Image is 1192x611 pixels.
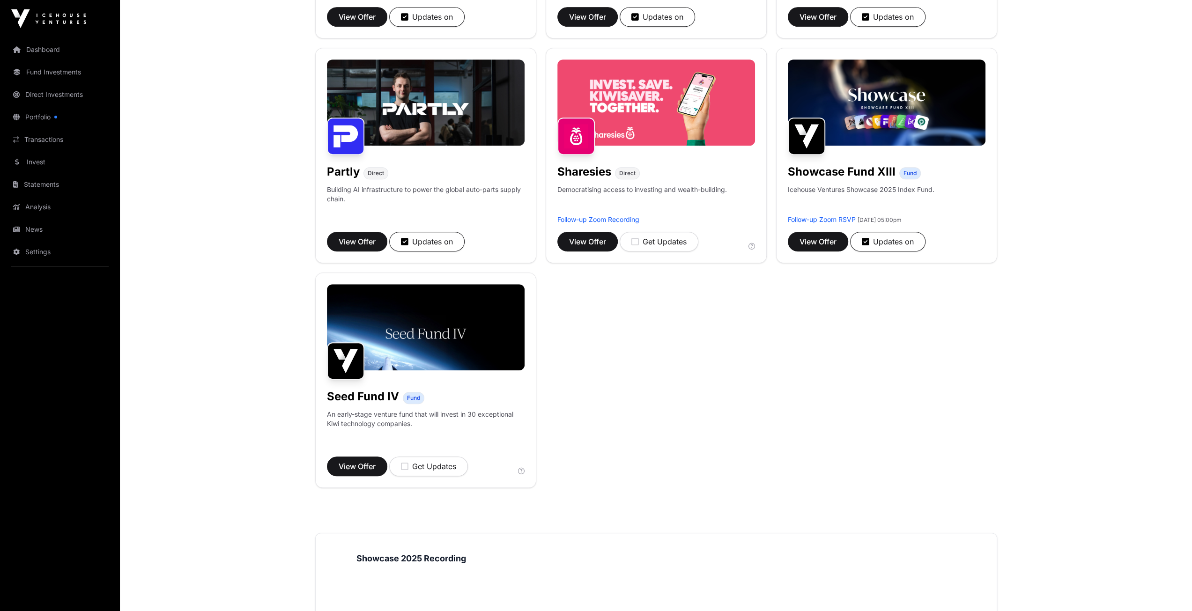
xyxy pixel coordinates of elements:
a: Portfolio [7,107,112,127]
a: News [7,219,112,240]
span: View Offer [339,461,376,472]
button: View Offer [788,232,848,251]
span: Fund [407,394,420,402]
strong: Showcase 2025 Recording [356,553,466,563]
div: Updates on [631,11,683,22]
div: Updates on [862,11,914,22]
a: Follow-up Zoom RSVP [788,215,856,223]
h1: Seed Fund IV [327,389,399,404]
span: View Offer [339,236,376,247]
a: Analysis [7,197,112,217]
span: Fund [903,169,917,177]
p: An early-stage venture fund that will invest in 30 exceptional Kiwi technology companies. [327,410,525,428]
div: Updates on [862,236,914,247]
p: Icehouse Ventures Showcase 2025 Index Fund. [788,185,934,194]
button: Updates on [620,7,695,27]
span: View Offer [569,236,606,247]
a: Direct Investments [7,84,112,105]
a: Invest [7,152,112,172]
button: Updates on [850,232,925,251]
a: Fund Investments [7,62,112,82]
span: View Offer [339,11,376,22]
span: View Offer [800,236,837,247]
a: Settings [7,242,112,262]
div: Get Updates [401,461,456,472]
img: Partly [327,118,364,155]
button: Get Updates [620,232,698,251]
div: Get Updates [631,236,687,247]
span: View Offer [800,11,837,22]
h1: Partly [327,164,360,179]
button: View Offer [327,456,387,476]
img: Sharesies [557,118,595,155]
img: Icehouse Ventures Logo [11,9,86,28]
div: Updates on [401,236,453,247]
h1: Sharesies [557,164,611,179]
button: View Offer [788,7,848,27]
span: Direct [368,169,384,177]
img: Seed-Fund-4_Banner.jpg [327,284,525,370]
a: Statements [7,174,112,195]
button: Updates on [389,7,465,27]
img: Seed Fund IV [327,342,364,380]
p: Democratising access to investing and wealth-building. [557,185,727,215]
button: View Offer [557,232,618,251]
button: Get Updates [389,456,468,476]
img: Showcase Fund XIII [788,118,825,155]
button: Updates on [389,232,465,251]
button: View Offer [557,7,618,27]
img: Sharesies-Banner.jpg [557,59,755,146]
button: View Offer [327,232,387,251]
h1: Showcase Fund XIII [788,164,896,179]
span: View Offer [569,11,606,22]
span: Direct [619,169,636,177]
button: Updates on [850,7,925,27]
button: View Offer [327,7,387,27]
div: Updates on [401,11,453,22]
p: Building AI infrastructure to power the global auto-parts supply chain. [327,185,525,215]
a: Follow-up Zoom Recording [557,215,639,223]
a: Dashboard [7,39,112,60]
a: Transactions [7,129,112,150]
img: Partly-Banner.jpg [327,59,525,146]
img: Showcase-Fund-Banner-1.jpg [788,59,985,146]
iframe: Chat Widget [1145,566,1192,611]
span: [DATE] 05:00pm [858,216,902,223]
